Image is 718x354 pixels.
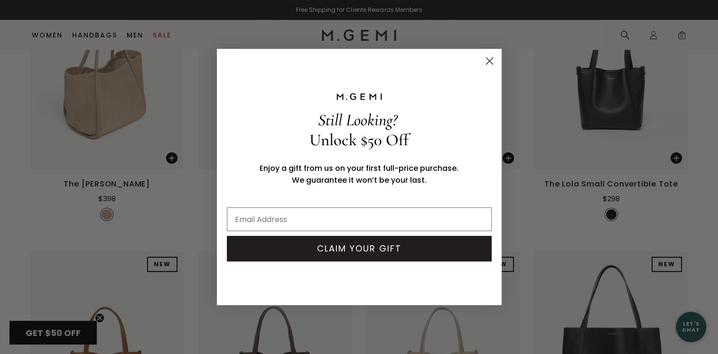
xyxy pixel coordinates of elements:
img: M.GEMI [336,93,383,101]
span: Unlock $50 Off [309,130,409,150]
span: Still Looking? [318,110,397,130]
button: CLAIM YOUR GIFT [227,236,492,261]
input: Email Address [227,207,492,231]
button: Close dialog [481,53,498,69]
span: Enjoy a gift from us on your first full-price purchase. We guarantee it won’t be your last. [260,163,458,186]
